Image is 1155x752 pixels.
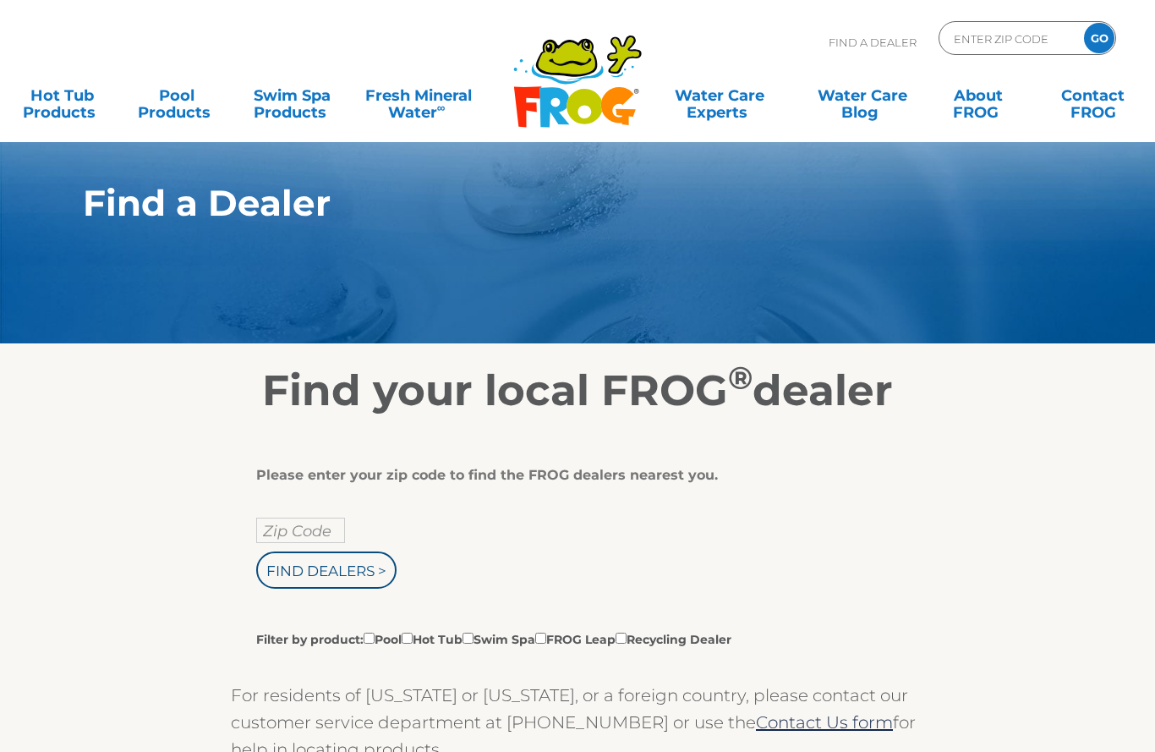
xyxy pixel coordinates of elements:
a: Hot TubProducts [17,79,107,113]
h2: Find your local FROG dealer [57,365,1098,416]
a: Swim SpaProducts [248,79,337,113]
a: ContactFROG [1048,79,1138,113]
input: Filter by product:PoolHot TubSwim SpaFROG LeapRecycling Dealer [535,633,546,644]
a: Water CareExperts [646,79,791,113]
input: Filter by product:PoolHot TubSwim SpaFROG LeapRecycling Dealer [402,633,413,644]
input: Zip Code Form [952,26,1066,51]
input: Filter by product:PoolHot TubSwim SpaFROG LeapRecycling Dealer [463,633,473,644]
sup: ® [728,359,753,397]
div: Please enter your zip code to find the FROG dealers nearest you. [256,467,886,484]
input: GO [1084,23,1114,53]
a: PoolProducts [132,79,222,113]
p: Find A Dealer [829,21,917,63]
h1: Find a Dealer [83,183,994,223]
sup: ∞ [437,101,446,114]
input: Filter by product:PoolHot TubSwim SpaFROG LeapRecycling Dealer [616,633,627,644]
a: Water CareBlog [818,79,907,113]
input: Filter by product:PoolHot TubSwim SpaFROG LeapRecycling Dealer [364,633,375,644]
a: AboutFROG [933,79,1023,113]
label: Filter by product: Pool Hot Tub Swim Spa FROG Leap Recycling Dealer [256,629,731,648]
a: Contact Us form [756,712,893,733]
a: Fresh MineralWater∞ [363,79,475,113]
input: Find Dealers > [256,552,397,589]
